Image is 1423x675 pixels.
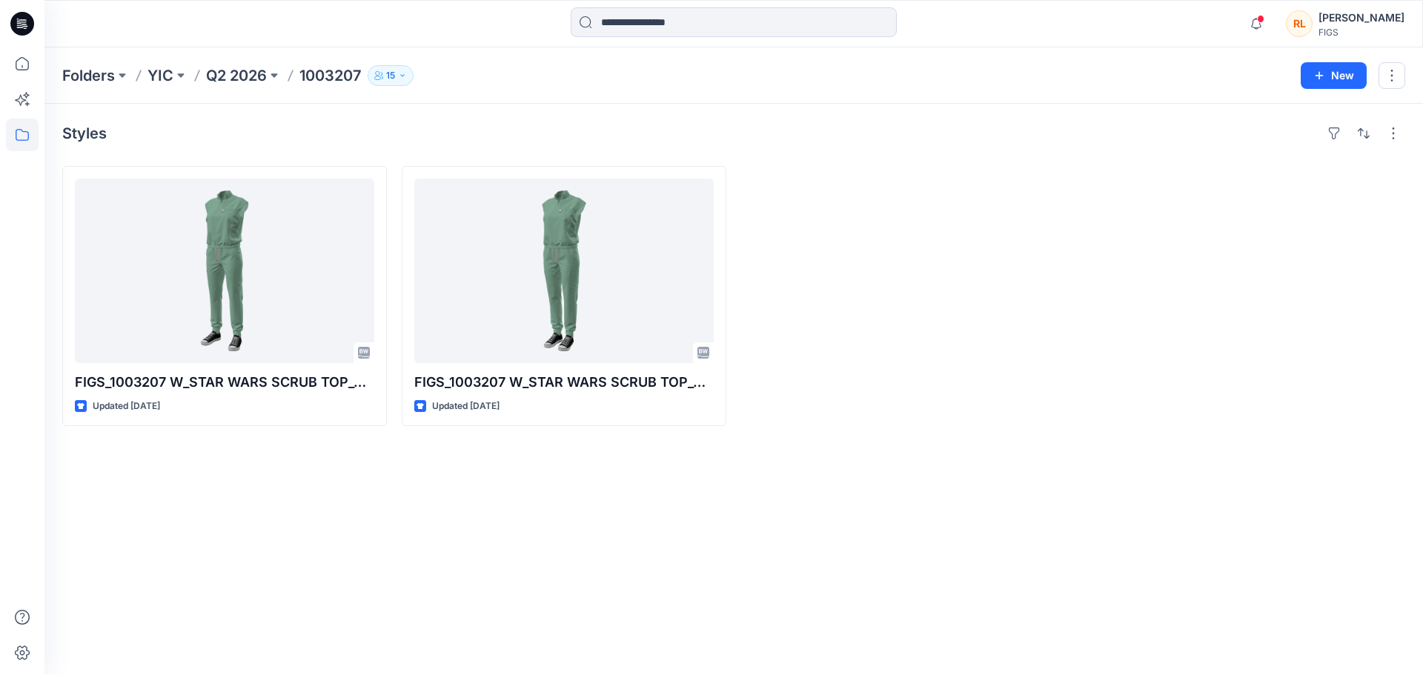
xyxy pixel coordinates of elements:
[414,179,714,363] a: FIGS_1003207 W_STAR WARS SCRUB TOP_080525
[1318,27,1404,38] div: FIGS
[62,124,107,142] h4: Styles
[299,65,362,86] p: 1003207
[1318,9,1404,27] div: [PERSON_NAME]
[147,65,173,86] a: YIC
[1301,62,1367,89] button: New
[368,65,414,86] button: 15
[432,399,500,414] p: Updated [DATE]
[75,179,374,363] a: FIGS_1003207 W_STAR WARS SCRUB TOP_080525
[93,399,160,414] p: Updated [DATE]
[62,65,115,86] a: Folders
[1286,10,1313,37] div: RL
[414,372,714,393] p: FIGS_1003207 W_STAR WARS SCRUB TOP_080525
[386,67,395,84] p: 15
[75,372,374,393] p: FIGS_1003207 W_STAR WARS SCRUB TOP_080525
[206,65,267,86] a: Q2 2026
